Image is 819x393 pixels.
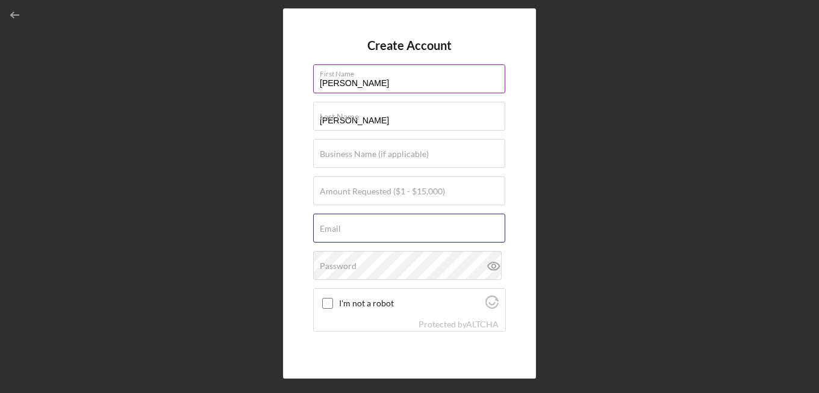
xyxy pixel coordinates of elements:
[320,187,445,196] label: Amount Requested ($1 - $15,000)
[320,65,505,78] label: First Name
[466,319,499,329] a: Visit Altcha.org
[320,224,341,234] label: Email
[320,112,359,122] label: Last Name
[339,299,482,308] label: I'm not a robot
[367,39,452,52] h4: Create Account
[320,261,357,271] label: Password
[320,149,429,159] label: Business Name (if applicable)
[485,300,499,311] a: Visit Altcha.org
[419,320,499,329] div: Protected by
